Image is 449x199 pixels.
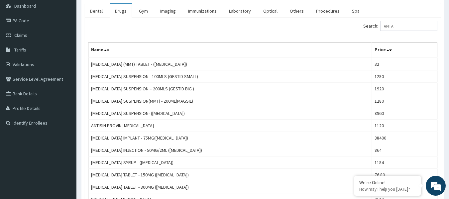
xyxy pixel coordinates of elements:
[347,4,365,18] a: Spa
[14,3,36,9] span: Dashboard
[380,21,437,31] input: Search:
[35,37,112,46] div: Chat with us now
[372,169,437,181] td: 76.80
[109,3,125,19] div: Minimize live chat window
[88,83,372,95] td: [MEDICAL_DATA] SUSPENSION – 200MLS (GESTID BIG )
[3,130,127,153] textarea: Type your message and hit 'Enter'
[88,181,372,193] td: [MEDICAL_DATA] TABLET - 300MG ([MEDICAL_DATA])
[85,4,108,18] a: Dental
[110,4,132,18] a: Drugs
[88,120,372,132] td: ANTISIN PROVIN [MEDICAL_DATA]
[88,132,372,144] td: [MEDICAL_DATA] IMPLANT - 75MG([MEDICAL_DATA])
[224,4,256,18] a: Laboratory
[372,144,437,156] td: 864
[183,4,222,18] a: Immunizations
[372,120,437,132] td: 1120
[311,4,345,18] a: Procedures
[14,47,26,53] span: Tariffs
[134,4,153,18] a: Gym
[155,4,181,18] a: Imaging
[14,32,27,38] span: Claims
[359,186,416,192] p: How may I help you today?
[12,33,27,50] img: d_794563401_company_1708531726252_794563401
[372,156,437,169] td: 1184
[372,95,437,107] td: 1280
[363,21,437,31] label: Search:
[372,83,437,95] td: 1920
[88,144,372,156] td: [MEDICAL_DATA] INJECTION - 50MG/2ML ([MEDICAL_DATA])
[372,43,437,58] th: Price
[88,156,372,169] td: [MEDICAL_DATA] SYRUP - ([MEDICAL_DATA])
[88,70,372,83] td: [MEDICAL_DATA] SUSPENSION - 100MLS (GESTID SMALL)
[372,132,437,144] td: 38400
[372,70,437,83] td: 1280
[372,107,437,120] td: 8960
[39,58,92,125] span: We're online!
[88,43,372,58] th: Name
[88,169,372,181] td: [MEDICAL_DATA] TABLET - 150MG ([MEDICAL_DATA])
[359,179,416,185] div: We're Online!
[284,4,309,18] a: Others
[258,4,283,18] a: Optical
[88,95,372,107] td: [MEDICAL_DATA] SUSPENSION(MMT) - 200ML(MAGSIL)
[372,58,437,70] td: 32
[88,58,372,70] td: [MEDICAL_DATA] (MMT) TABLET - ([MEDICAL_DATA])
[88,107,372,120] td: [MEDICAL_DATA] SUSPENSION- ([MEDICAL_DATA])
